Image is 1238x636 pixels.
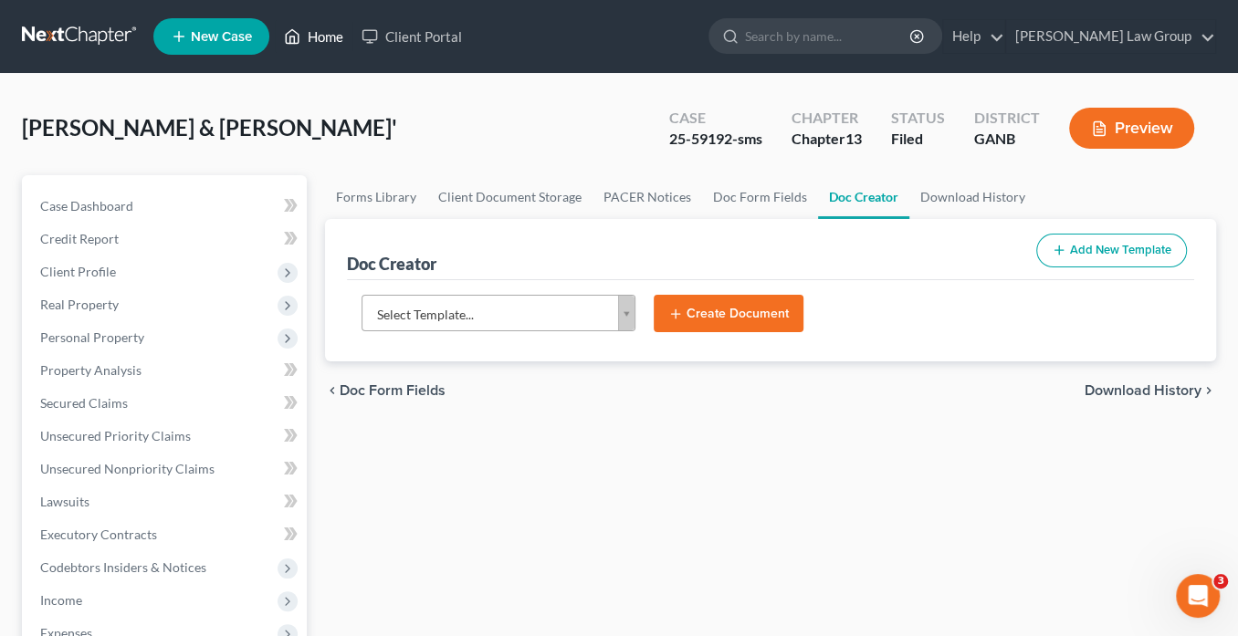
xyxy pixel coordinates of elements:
[1085,383,1216,398] button: Download History chevron_right
[40,428,191,443] span: Unsecured Priority Claims
[26,518,307,551] a: Executory Contracts
[593,175,702,219] a: PACER Notices
[325,383,446,398] button: chevron_left Doc Form Fields
[845,130,862,147] span: 13
[26,223,307,255] a: Credit Report
[362,295,635,331] a: Select Template...
[40,231,119,246] span: Credit Report
[40,395,128,411] span: Secured Claims
[40,297,119,312] span: Real Property
[943,20,1004,53] a: Help
[702,175,818,219] a: Doc Form Fields
[325,383,340,398] i: chevron_left
[40,329,144,345] span: Personal Property
[347,253,436,275] div: Doc Creator
[1085,383,1201,398] span: Download History
[26,420,307,453] a: Unsecured Priority Claims
[40,559,206,575] span: Codebtors Insiders & Notices
[191,30,252,44] span: New Case
[40,362,142,378] span: Property Analysis
[669,129,762,150] div: 25-59192-sms
[1069,108,1194,149] button: Preview
[26,354,307,387] a: Property Analysis
[792,108,862,129] div: Chapter
[974,129,1040,150] div: GANB
[26,190,307,223] a: Case Dashboard
[275,20,352,53] a: Home
[22,114,397,141] span: [PERSON_NAME] & [PERSON_NAME]'
[669,108,762,129] div: Case
[1006,20,1215,53] a: [PERSON_NAME] Law Group
[891,129,945,150] div: Filed
[325,175,427,219] a: Forms Library
[427,175,593,219] a: Client Document Storage
[1213,574,1228,589] span: 3
[745,19,912,53] input: Search by name...
[40,592,82,608] span: Income
[352,20,471,53] a: Client Portal
[891,108,945,129] div: Status
[40,198,133,214] span: Case Dashboard
[26,485,307,518] a: Lawsuits
[974,108,1040,129] div: District
[1201,383,1216,398] i: chevron_right
[40,494,89,509] span: Lawsuits
[26,387,307,420] a: Secured Claims
[909,175,1036,219] a: Download History
[792,129,862,150] div: Chapter
[40,264,116,279] span: Client Profile
[818,175,909,219] a: Doc Creator
[40,461,215,476] span: Unsecured Nonpriority Claims
[26,453,307,485] a: Unsecured Nonpriority Claims
[654,295,803,333] button: Create Document
[340,383,446,398] span: Doc Form Fields
[377,303,596,327] span: Select Template...
[1036,234,1187,267] button: Add New Template
[1176,574,1220,618] iframe: Intercom live chat
[40,527,157,542] span: Executory Contracts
